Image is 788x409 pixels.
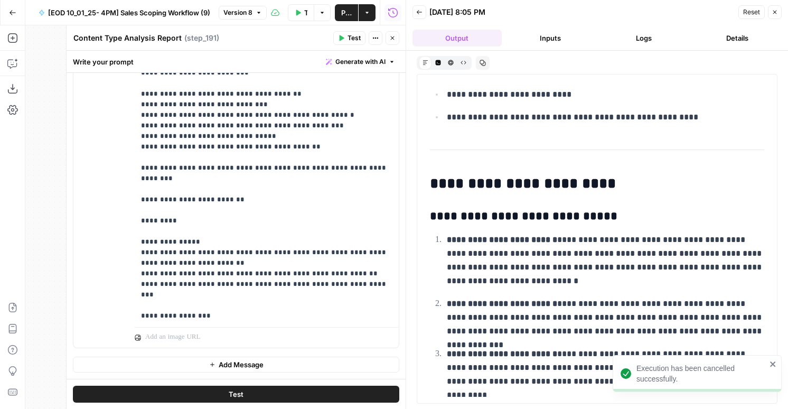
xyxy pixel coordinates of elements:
[67,51,406,72] div: Write your prompt
[184,33,219,43] span: ( step_191 )
[288,4,314,21] button: Test Data
[335,4,358,21] button: Publish
[335,57,386,67] span: Generate with AI
[304,7,307,18] span: Test Data
[32,4,217,21] button: [EOD 10_01_25- 4PM] Sales Scoping Workflow (9)
[770,360,777,368] button: close
[412,30,502,47] button: Output
[333,31,365,45] button: Test
[229,389,243,399] span: Test
[743,7,760,17] span: Reset
[322,55,399,69] button: Generate with AI
[348,33,361,43] span: Test
[73,386,399,403] button: Test
[219,359,264,370] span: Add Message
[599,30,689,47] button: Logs
[636,363,766,384] div: Execution has been cancelled successfully.
[48,7,210,18] span: [EOD 10_01_25- 4PM] Sales Scoping Workflow (9)
[223,8,252,17] span: Version 8
[692,30,782,47] button: Details
[738,5,765,19] button: Reset
[506,30,595,47] button: Inputs
[73,357,399,373] button: Add Message
[341,7,352,18] span: Publish
[73,33,182,43] textarea: Content Type Analysis Report
[219,6,267,20] button: Version 8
